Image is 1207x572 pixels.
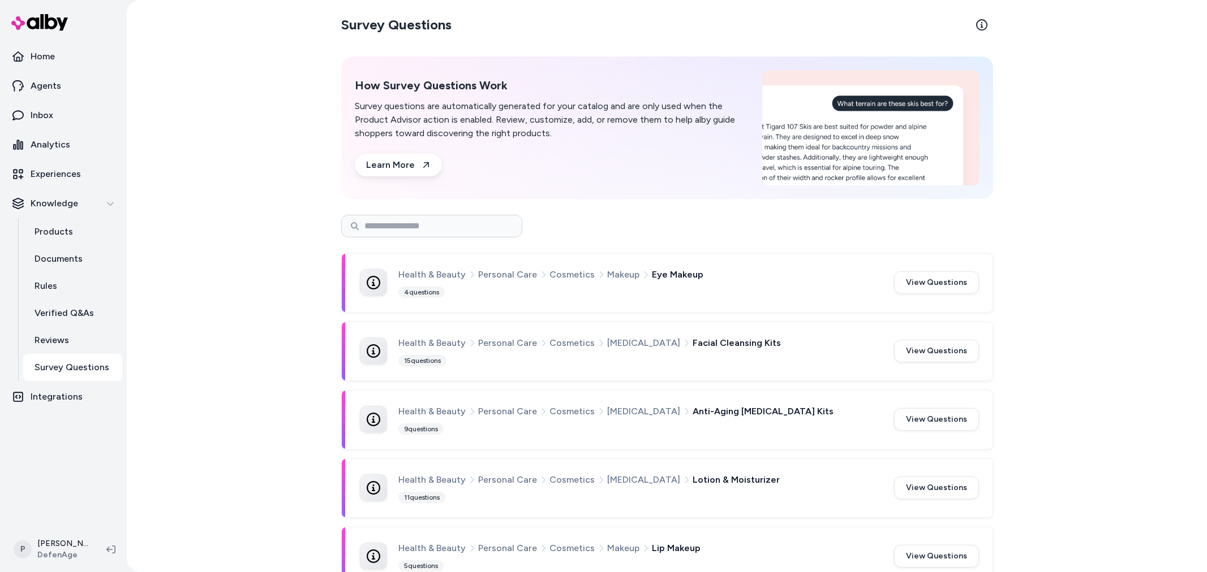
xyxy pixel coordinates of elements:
[693,473,780,487] span: Lotion & Moisturizer
[652,541,701,556] span: Lip Makeup
[5,161,122,188] a: Experiences
[31,50,55,63] p: Home
[398,473,466,487] span: Health & Beauty
[5,383,122,410] a: Integrations
[35,306,94,320] p: Verified Q&As
[355,154,442,176] a: Learn More
[894,545,979,567] button: View Questions
[549,541,595,556] span: Cosmetics
[478,541,537,556] span: Personal Care
[35,279,57,293] p: Rules
[607,336,680,350] span: [MEDICAL_DATA]
[549,473,595,487] span: Cosmetics
[398,541,466,556] span: Health & Beauty
[23,272,122,300] a: Rules
[549,267,595,282] span: Cosmetics
[5,190,122,217] button: Knowledge
[11,14,68,31] img: alby Logo
[652,267,703,282] span: Eye Makeup
[355,99,749,140] p: Survey questions are automatically generated for your catalog and are only used when the Product ...
[37,549,88,561] span: DefenAge
[478,473,537,487] span: Personal Care
[5,131,122,158] a: Analytics
[23,300,122,327] a: Verified Q&As
[549,404,595,419] span: Cosmetics
[23,327,122,354] a: Reviews
[5,102,122,129] a: Inbox
[35,252,83,266] p: Documents
[693,336,781,350] span: Facial Cleansing Kits
[31,109,53,122] p: Inbox
[693,404,834,419] span: Anti-Aging [MEDICAL_DATA] Kits
[341,16,452,34] h2: Survey Questions
[31,390,83,404] p: Integrations
[398,492,445,503] div: 11 questions
[398,404,466,419] span: Health & Beauty
[14,540,32,558] span: P
[607,541,639,556] span: Makeup
[35,225,73,239] p: Products
[23,218,122,245] a: Products
[355,79,749,93] h2: How Survey Questions Work
[5,43,122,70] a: Home
[31,197,78,210] p: Knowledge
[894,408,979,431] button: View Questions
[894,271,979,294] button: View Questions
[607,404,680,419] span: [MEDICAL_DATA]
[607,267,639,282] span: Makeup
[31,167,81,181] p: Experiences
[398,267,466,282] span: Health & Beauty
[398,287,445,298] div: 4 questions
[762,70,980,185] img: How Survey Questions Work
[894,340,979,362] button: View Questions
[398,355,446,366] div: 15 questions
[23,354,122,381] a: Survey Questions
[5,72,122,99] a: Agents
[35,333,69,347] p: Reviews
[37,538,88,549] p: [PERSON_NAME]
[31,138,70,151] p: Analytics
[31,79,61,93] p: Agents
[478,336,537,350] span: Personal Care
[478,267,537,282] span: Personal Care
[549,336,595,350] span: Cosmetics
[478,404,537,419] span: Personal Care
[398,560,444,571] div: 5 questions
[35,361,109,374] p: Survey Questions
[894,476,979,499] button: View Questions
[607,473,680,487] span: [MEDICAL_DATA]
[398,423,444,435] div: 9 questions
[23,245,122,272] a: Documents
[398,336,466,350] span: Health & Beauty
[7,531,97,567] button: P[PERSON_NAME]DefenAge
